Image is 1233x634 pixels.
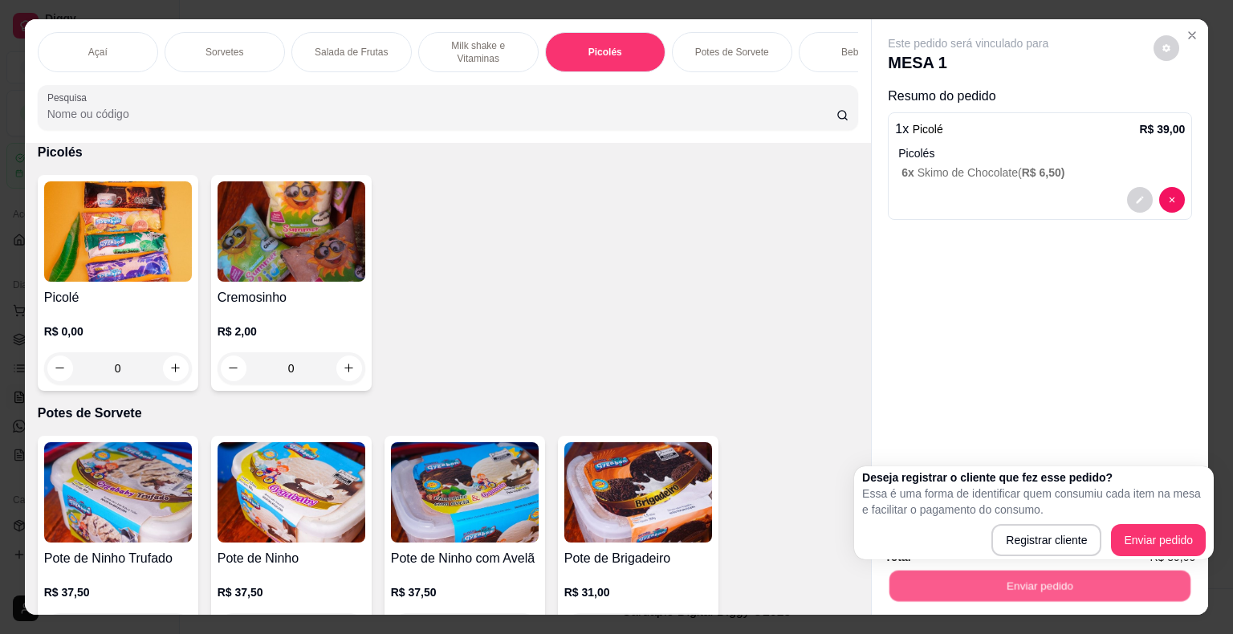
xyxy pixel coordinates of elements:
[44,288,192,307] h4: Picolé
[44,181,192,282] img: product-image
[221,356,246,381] button: decrease-product-quantity
[1154,35,1179,61] button: decrease-product-quantity
[218,549,365,568] h4: Pote de Ninho
[1111,524,1206,556] button: Enviar pedido
[391,549,539,568] h4: Pote de Ninho com Avelã
[1127,187,1153,213] button: decrease-product-quantity
[888,51,1048,74] p: MESA 1
[218,323,365,339] p: R$ 2,00
[38,143,859,162] p: Picolés
[336,356,362,381] button: increase-product-quantity
[895,120,943,139] p: 1 x
[47,91,92,104] label: Pesquisa
[44,549,192,568] h4: Pote de Ninho Trufado
[1159,187,1185,213] button: decrease-product-quantity
[862,469,1206,486] h2: Deseja registrar o cliente que fez esse pedido?
[888,87,1192,106] p: Resumo do pedido
[889,571,1190,602] button: Enviar pedido
[88,46,108,59] p: Açaí
[44,323,192,339] p: R$ 0,00
[391,442,539,543] img: product-image
[564,442,712,543] img: product-image
[315,46,388,59] p: Salada de Frutas
[898,145,1185,161] p: Picolés
[38,404,859,423] p: Potes de Sorvete
[564,549,712,568] h4: Pote de Brigadeiro
[901,166,917,179] span: 6 x
[862,486,1206,518] p: Essa é uma forma de identificar quem consumiu cada item na mesa e facilitar o pagamento do consumo.
[205,46,243,59] p: Sorvetes
[564,584,712,600] p: R$ 31,00
[218,442,365,543] img: product-image
[432,39,525,65] p: Milk shake e Vitaminas
[841,46,876,59] p: Bebidas
[588,46,622,59] p: Picolés
[901,165,1185,181] p: Skimo de Chocolate (
[888,35,1048,51] p: Este pedido será vinculado para
[913,123,943,136] span: Picolé
[391,584,539,600] p: R$ 37,50
[218,181,365,282] img: product-image
[695,46,769,59] p: Potes de Sorvete
[991,524,1101,556] button: Registrar cliente
[44,442,192,543] img: product-image
[47,106,836,122] input: Pesquisa
[44,584,192,600] p: R$ 37,50
[1139,121,1185,137] p: R$ 39,00
[218,288,365,307] h4: Cremosinho
[1179,22,1205,48] button: Close
[218,584,365,600] p: R$ 37,50
[1022,166,1065,179] span: R$ 6,50 )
